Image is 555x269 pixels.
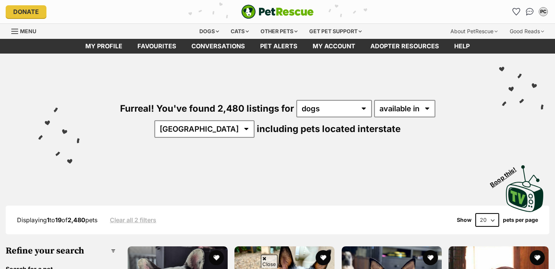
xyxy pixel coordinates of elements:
[537,6,549,18] button: My account
[503,217,538,223] label: pets per page
[506,165,544,212] img: PetRescue TV logo
[184,39,253,54] a: conversations
[304,24,367,39] div: Get pet support
[225,24,254,39] div: Cats
[17,216,97,224] span: Displaying to of pets
[261,255,277,268] span: Close
[510,6,522,18] a: Favourites
[257,123,401,134] span: including pets located interstate
[524,6,536,18] a: Conversations
[530,250,545,265] button: favourite
[120,103,294,114] span: Furreal! You've found 2,480 listings for
[47,216,49,224] strong: 1
[445,24,503,39] div: About PetRescue
[241,5,314,19] img: logo-e224e6f780fb5917bec1dbf3a21bbac754714ae5b6737aabdf751b685950b380.svg
[194,24,224,39] div: Dogs
[489,161,524,188] span: Boop this!
[110,217,156,223] a: Clear all 2 filters
[11,24,42,37] a: Menu
[130,39,184,54] a: Favourites
[208,250,224,265] button: favourite
[305,39,363,54] a: My account
[526,8,534,15] img: chat-41dd97257d64d25036548639549fe6c8038ab92f7586957e7f3b1b290dea8141.svg
[78,39,130,54] a: My profile
[20,28,36,34] span: Menu
[540,8,547,15] div: PC
[68,216,85,224] strong: 2,480
[241,5,314,19] a: PetRescue
[447,39,477,54] a: Help
[6,246,116,256] h3: Refine your search
[316,250,331,265] button: favourite
[422,250,438,265] button: favourite
[504,24,549,39] div: Good Reads
[457,217,472,223] span: Show
[363,39,447,54] a: Adopter resources
[255,24,303,39] div: Other pets
[506,158,544,214] a: Boop this!
[510,6,549,18] ul: Account quick links
[253,39,305,54] a: Pet alerts
[6,5,46,18] a: Donate
[55,216,62,224] strong: 19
